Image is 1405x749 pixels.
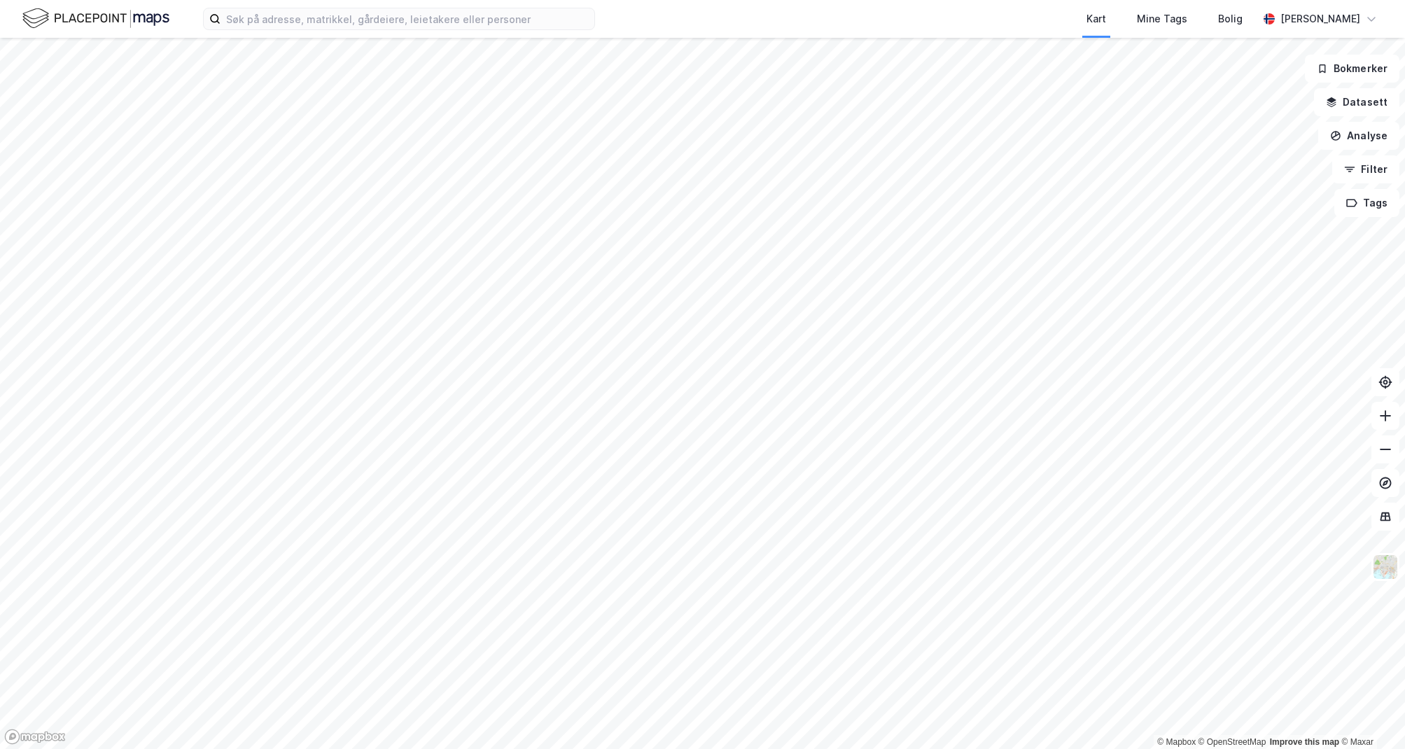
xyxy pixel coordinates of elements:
button: Filter [1332,155,1399,183]
input: Søk på adresse, matrikkel, gårdeiere, leietakere eller personer [221,8,594,29]
a: Mapbox [1157,737,1196,747]
button: Analyse [1318,122,1399,150]
div: [PERSON_NAME] [1280,10,1360,27]
button: Datasett [1314,88,1399,116]
button: Bokmerker [1305,55,1399,83]
div: Bolig [1218,10,1243,27]
button: Tags [1334,189,1399,217]
a: Mapbox homepage [4,729,66,745]
a: Improve this map [1270,737,1339,747]
img: Z [1372,554,1399,580]
a: OpenStreetMap [1198,737,1266,747]
iframe: Chat Widget [1335,682,1405,749]
div: Kart [1086,10,1106,27]
img: logo.f888ab2527a4732fd821a326f86c7f29.svg [22,6,169,31]
div: Mine Tags [1137,10,1187,27]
